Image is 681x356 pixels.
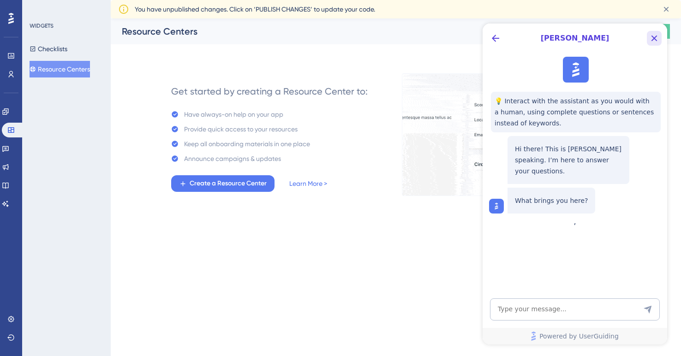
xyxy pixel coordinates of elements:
[184,124,298,135] div: Provide quick access to your resources
[184,109,283,120] div: Have always-on help on your app
[135,4,375,15] span: You have unpublished changes. Click on ‘PUBLISH CHANGES’ to update your code.
[402,73,606,196] img: 0356d1974f90e2cc51a660023af54dec.gif
[289,178,327,189] a: Learn More >
[184,153,281,164] div: Announce campaigns & updates
[190,178,267,189] span: Create a Resource Center
[171,85,368,98] div: Get started by creating a Resource Center to:
[171,175,275,192] button: Create a Resource Center
[122,25,591,38] div: Resource Centers
[184,138,310,149] div: Keep all onboarding materials in one place
[483,24,667,344] iframe: UserGuiding AI Assistant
